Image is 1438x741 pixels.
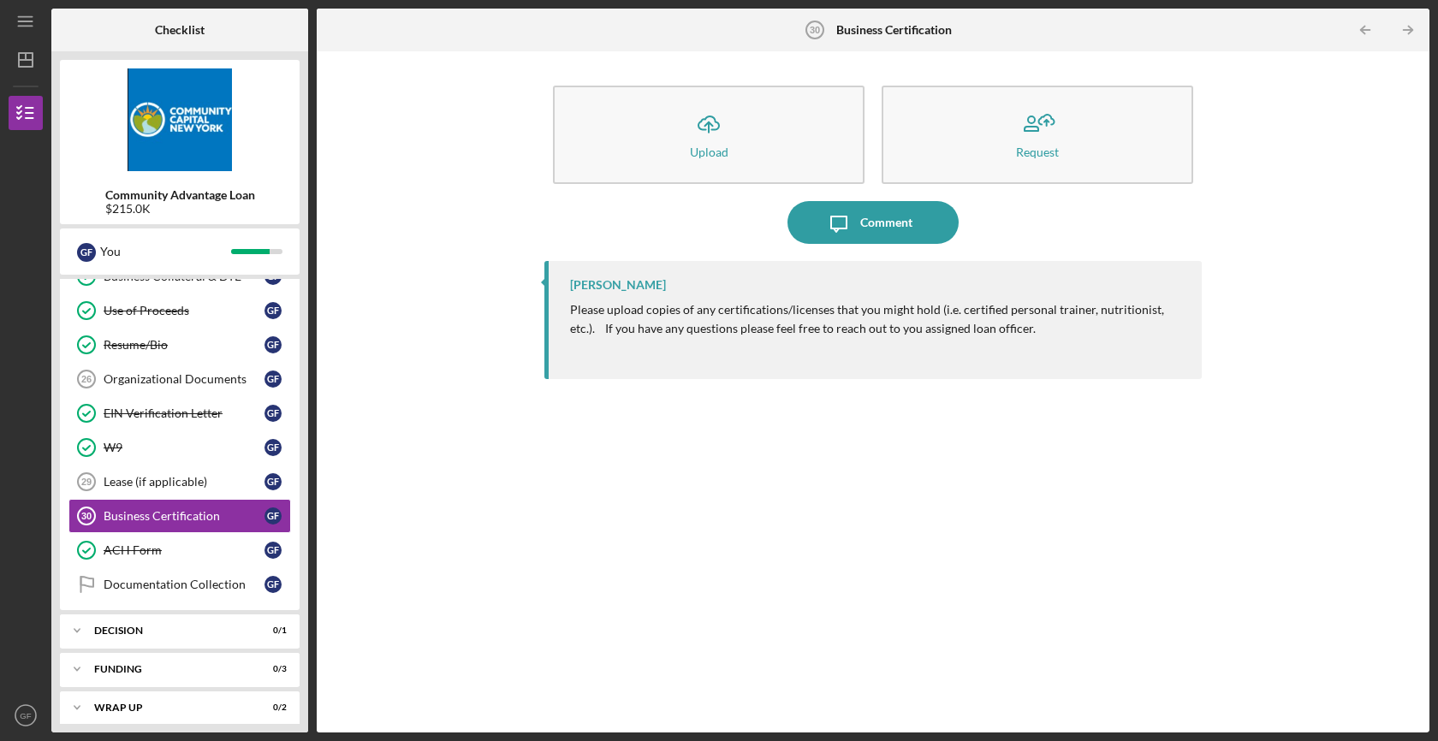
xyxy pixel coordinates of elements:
tspan: 29 [81,477,92,487]
div: G F [264,542,282,559]
div: G F [77,243,96,262]
div: G F [264,473,282,490]
div: Lease (if applicable) [104,475,264,489]
a: EIN Verification LetterGF [68,396,291,430]
div: Documentation Collection [104,578,264,591]
div: G F [264,370,282,388]
img: Product logo [60,68,300,171]
div: Request [1016,145,1059,158]
div: G F [264,507,282,525]
div: EIN Verification Letter [104,406,264,420]
a: Resume/BioGF [68,328,291,362]
a: 29Lease (if applicable)GF [68,465,291,499]
button: Upload [553,86,865,184]
a: W9GF [68,430,291,465]
div: Use of Proceeds [104,304,264,317]
b: Business Certification [836,23,952,37]
a: 26Organizational DocumentsGF [68,362,291,396]
div: 0 / 2 [256,702,287,713]
div: Upload [690,145,728,158]
div: G F [264,336,282,353]
a: Use of ProceedsGF [68,293,291,328]
a: 30Business CertificationGF [68,499,291,533]
div: G F [264,576,282,593]
button: Comment [787,201,959,244]
div: Organizational Documents [104,372,264,386]
tspan: 26 [81,374,92,384]
button: Request [882,86,1193,184]
button: GF [9,698,43,732]
div: 0 / 1 [256,625,287,636]
div: Decision [94,625,244,636]
div: Wrap up [94,702,244,713]
text: GF [20,711,31,720]
b: Checklist [155,23,205,37]
div: Business Certification [104,509,264,523]
b: Community Advantage Loan [105,188,255,202]
tspan: 30 [81,511,92,521]
div: You [100,237,231,266]
div: [PERSON_NAME] [570,278,666,292]
div: G F [264,405,282,422]
div: Comment [860,201,912,244]
div: Resume/Bio [104,338,264,352]
div: 0 / 3 [256,664,287,674]
div: ACH Form [104,543,264,557]
div: G F [264,439,282,456]
div: $215.0K [105,202,255,216]
div: W9 [104,441,264,454]
p: Please upload copies of any certifications/licenses that you might hold (i.e. certified personal ... [570,300,1185,339]
div: Funding [94,664,244,674]
a: Documentation CollectionGF [68,567,291,602]
tspan: 30 [810,25,820,35]
a: ACH FormGF [68,533,291,567]
div: G F [264,302,282,319]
